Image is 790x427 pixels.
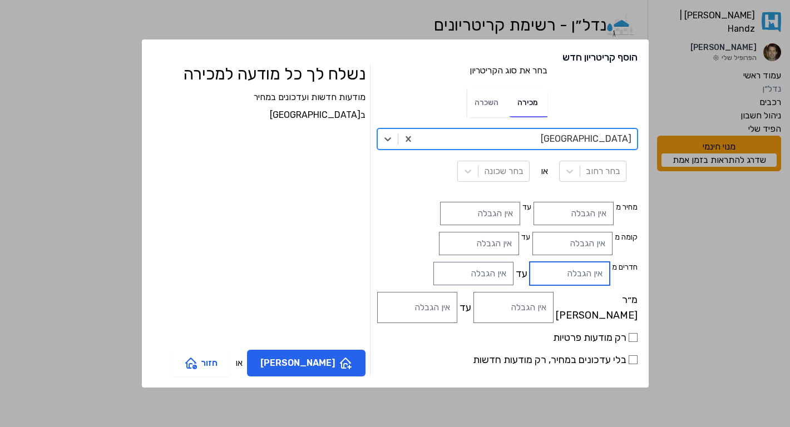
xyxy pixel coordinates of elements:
label: רק מודעות פרטיות [377,330,638,345]
input: אין הגבלה [473,292,554,323]
label: חדרים מ [612,262,638,285]
label: עד [516,266,527,281]
span: השכרה [475,98,498,107]
span: מכירה [517,98,538,107]
input: בלי עדכונים במחיר, רק מודעות חדשות [629,355,638,364]
div: בחר את סוג הקריטריון [467,64,547,128]
label: בלי עדכונים במחיר, רק מודעות חדשות [377,352,638,368]
div: או [541,165,548,178]
nav: Tabs [467,88,547,117]
button: [PERSON_NAME] [247,350,366,376]
input: אין הגבלה [433,262,513,285]
label: עד [521,232,530,255]
input: אין הגבלה [532,232,613,255]
input: אין הגבלה [439,232,519,255]
div: ב [GEOGRAPHIC_DATA] [153,108,366,122]
div: מודעות חדשות ועדכונים במחיר [153,91,366,104]
span: או [235,356,243,370]
input: אין הגבלה [440,202,520,225]
input: אין הגבלה [530,262,610,285]
button: חזור [171,350,231,376]
h2: נשלח לך כל מודעה למכירה [153,64,366,84]
label: מחיר מ [616,202,638,225]
label: קומה מ [615,232,638,255]
input: רק מודעות פרטיות [629,333,638,342]
h2: הוסף קריטריון חדש [153,51,638,64]
label: מ״ר [PERSON_NAME] [556,292,638,323]
label: עד [460,300,471,315]
label: עד [522,202,531,225]
input: אין הגבלה [377,292,457,323]
input: אין הגבלה [534,202,614,225]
